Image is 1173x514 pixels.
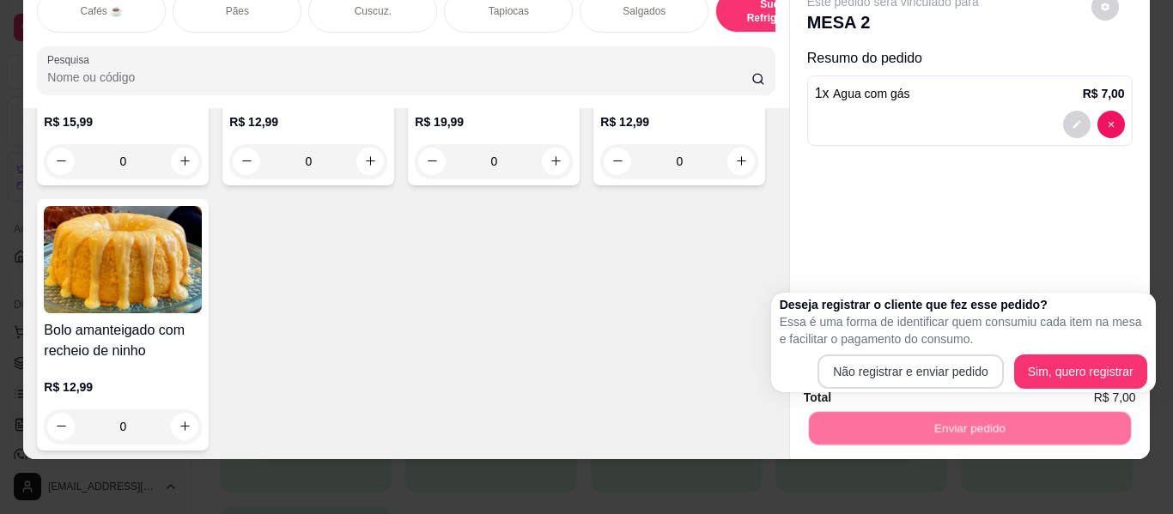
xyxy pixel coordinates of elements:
p: R$ 12,99 [229,113,387,130]
p: Tapiocas [489,4,529,18]
p: MESA 2 [807,10,979,34]
button: decrease-product-quantity [47,148,75,175]
button: increase-product-quantity [542,148,569,175]
span: Agua com gás [833,87,910,100]
button: decrease-product-quantity [604,148,631,175]
h2: Deseja registrar o cliente que fez esse pedido? [780,296,1147,313]
button: decrease-product-quantity [1063,111,1091,138]
p: R$ 12,99 [44,378,202,396]
button: Enviar pedido [808,412,1130,445]
p: Resumo do pedido [807,48,1133,69]
p: Cuscuz. [355,4,392,18]
button: increase-product-quantity [171,413,198,440]
button: increase-product-quantity [727,148,755,175]
button: Não registrar e enviar pedido [817,354,1004,389]
span: R$ 7,00 [1094,388,1136,407]
button: decrease-product-quantity [233,148,260,175]
p: R$ 7,00 [1083,85,1125,102]
img: product-image [44,206,202,313]
button: decrease-product-quantity [418,148,446,175]
p: Essa é uma forma de identificar quem consumiu cada item na mesa e facilitar o pagamento do consumo. [780,313,1147,348]
label: Pesquisa [47,52,95,67]
button: increase-product-quantity [356,148,384,175]
p: Salgados [623,4,666,18]
p: R$ 15,99 [44,113,202,130]
button: Sim, quero registrar [1014,354,1147,389]
strong: Total [804,390,831,404]
button: decrease-product-quantity [1097,111,1125,138]
p: R$ 12,99 [600,113,758,130]
button: decrease-product-quantity [47,413,75,440]
p: 1 x [815,83,910,104]
p: Cafés ☕ [80,4,123,18]
p: Pães [226,4,249,18]
button: increase-product-quantity [171,148,198,175]
p: R$ 19,99 [415,113,573,130]
h4: Bolo amanteigado com recheio de ninho [44,320,202,361]
input: Pesquisa [47,69,751,86]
